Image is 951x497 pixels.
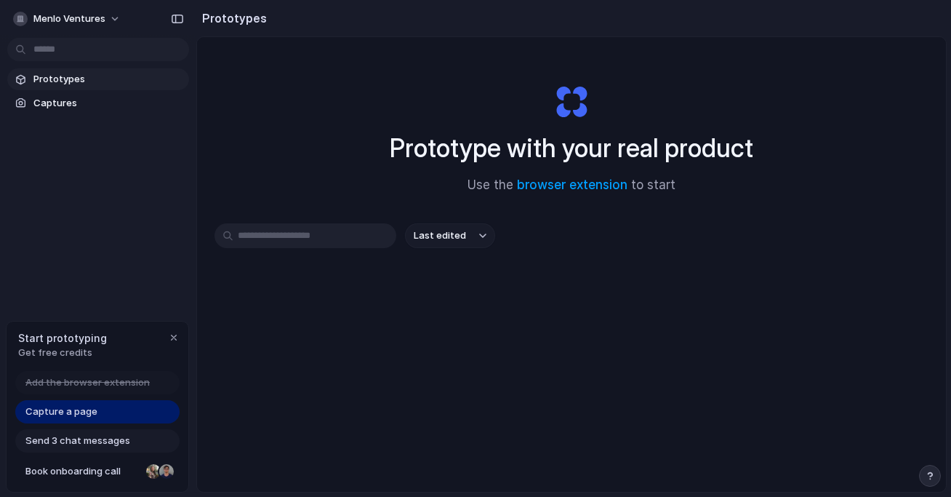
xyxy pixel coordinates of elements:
[18,330,107,346] span: Start prototyping
[25,405,97,419] span: Capture a page
[414,228,466,243] span: Last edited
[7,92,189,114] a: Captures
[7,68,189,90] a: Prototypes
[390,129,753,167] h1: Prototype with your real product
[7,7,128,31] button: Menlo Ventures
[33,72,183,87] span: Prototypes
[145,463,162,480] div: Nicole Kubica
[405,223,495,248] button: Last edited
[33,12,105,26] span: Menlo Ventures
[468,176,675,195] span: Use the to start
[15,460,180,483] a: Book onboarding call
[517,178,627,192] a: browser extension
[158,463,175,480] div: Christian Iacullo
[33,96,183,111] span: Captures
[196,9,267,27] h2: Prototypes
[25,434,130,448] span: Send 3 chat messages
[18,346,107,360] span: Get free credits
[25,375,150,390] span: Add the browser extension
[25,464,140,479] span: Book onboarding call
